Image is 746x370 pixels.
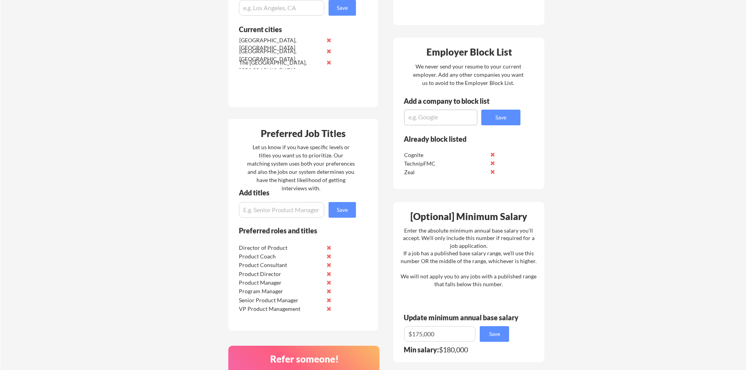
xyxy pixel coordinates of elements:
[239,296,322,304] div: Senior Product Manager
[404,160,487,168] div: TechnipFMC
[239,59,322,74] div: The [GEOGRAPHIC_DATA], [GEOGRAPHIC_DATA]
[239,244,322,252] div: Director of Product
[239,227,345,234] div: Preferred roles and titles
[396,47,542,57] div: Employer Block List
[239,189,349,196] div: Add titles
[239,287,322,295] div: Program Manager
[239,305,322,313] div: VP Product Management
[239,270,322,278] div: Product Director
[239,47,322,63] div: [GEOGRAPHIC_DATA], [GEOGRAPHIC_DATA]
[404,314,521,321] div: Update minimum annual base salary
[329,202,356,218] button: Save
[404,168,487,176] div: Zeal
[396,212,542,221] div: [Optional] Minimum Salary
[404,135,510,143] div: Already block listed
[412,62,524,87] div: We never send your resume to your current employer. Add any other companies you want us to avoid ...
[239,253,322,260] div: Product Coach
[480,326,509,342] button: Save
[239,36,322,52] div: [GEOGRAPHIC_DATA], [GEOGRAPHIC_DATA]
[401,227,536,288] div: Enter the absolute minimum annual base salary you'll accept. We'll only include this number if re...
[239,202,324,218] input: E.g. Senior Product Manager
[230,129,376,138] div: Preferred Job Titles
[404,346,514,353] div: $180,000
[247,143,355,192] div: Let us know if you have specific levels or titles you want us to prioritize. Our matching system ...
[239,26,347,33] div: Current cities
[239,261,322,269] div: Product Consultant
[404,326,475,342] input: E.g. $100,000
[231,354,377,364] div: Refer someone!
[404,345,439,354] strong: Min salary:
[239,279,322,287] div: Product Manager
[481,110,520,125] button: Save
[404,97,502,105] div: Add a company to block list
[404,151,487,159] div: Cognite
